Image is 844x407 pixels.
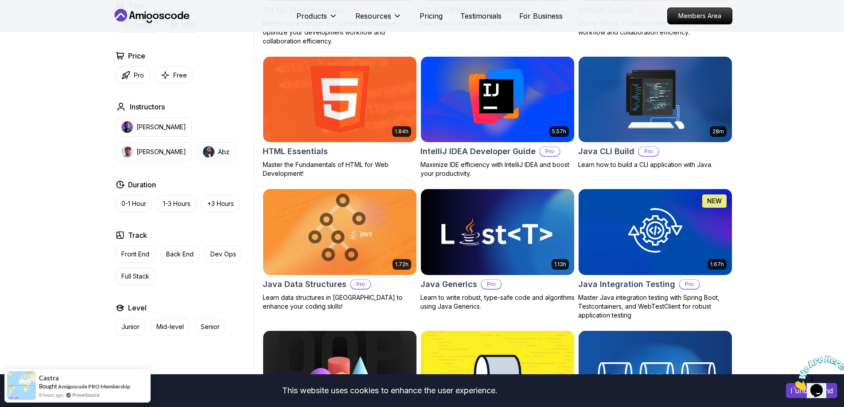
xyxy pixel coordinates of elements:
[203,146,214,158] img: instructor img
[156,322,184,331] p: Mid-level
[128,50,145,61] h2: Price
[116,268,155,285] button: Full Stack
[7,381,773,400] div: This website uses cookies to enhance the user experience.
[218,147,229,156] p: Abz
[263,293,417,311] p: Learn data structures in [GEOGRAPHIC_DATA] to enhance your coding skills!
[136,147,186,156] p: [PERSON_NAME]
[121,272,149,281] p: Full Stack
[151,318,190,335] button: Mid-level
[39,391,63,399] span: 8 hours ago
[482,280,501,289] p: Pro
[786,383,837,398] button: Accept cookies
[263,145,328,158] h2: HTML Essentials
[157,195,196,212] button: 1-3 Hours
[351,280,370,289] p: Pro
[173,71,187,80] p: Free
[116,318,145,335] button: Junior
[207,199,234,208] p: +3 Hours
[519,11,563,21] a: For Business
[163,199,191,208] p: 1-3 Hours
[205,246,242,263] button: Dev Ops
[116,142,192,162] button: instructor img[PERSON_NAME]
[707,197,722,205] p: NEW
[121,146,133,158] img: instructor img
[578,56,732,170] a: Java CLI Build card28mJava CLI BuildProLearn how to build a CLI application with Java.
[4,4,7,11] span: 1
[195,318,226,335] button: Senior
[420,11,443,21] a: Pricing
[166,250,194,259] p: Back End
[263,189,417,311] a: Java Data Structures card1.72hJava Data StructuresProLearn data structures in [GEOGRAPHIC_DATA] t...
[155,66,193,84] button: Free
[710,261,724,268] p: 1.67h
[578,160,732,169] p: Learn how to build a CLI application with Java.
[296,11,338,28] button: Products
[121,199,146,208] p: 0-1 Hour
[128,230,147,240] h2: Track
[552,128,566,135] p: 5.57h
[72,391,100,399] a: ProveSource
[554,261,566,268] p: 1.13h
[420,293,575,311] p: Learn to write robust, type-safe code and algorithms using Java Generics.
[4,4,58,39] img: Chat attention grabber
[395,261,408,268] p: 1.72h
[136,123,186,132] p: [PERSON_NAME]
[579,189,732,275] img: Java Integration Testing card
[680,280,699,289] p: Pro
[578,278,675,291] h2: Java Integration Testing
[263,57,416,143] img: HTML Essentials card
[263,189,416,275] img: Java Data Structures card
[263,160,417,178] p: Master the Fundamentals of HTML for Web Development!
[420,145,536,158] h2: IntelliJ IDEA Developer Guide
[128,179,156,190] h2: Duration
[263,278,346,291] h2: Java Data Structures
[210,250,236,259] p: Dev Ops
[667,8,732,24] a: Members Area
[201,322,220,331] p: Senior
[263,56,417,178] a: HTML Essentials card1.84hHTML EssentialsMaster the Fundamentals of HTML for Web Development!
[578,189,732,320] a: Java Integration Testing card1.67hNEWJava Integration TestingProMaster Java integration testing w...
[58,383,130,390] a: Amigoscode PRO Membership
[789,352,844,394] iframe: chat widget
[578,293,732,320] p: Master Java integration testing with Spring Boot, Testcontainers, and WebTestClient for robust ap...
[395,128,408,135] p: 1.84h
[420,56,575,178] a: IntelliJ IDEA Developer Guide card5.57hIntelliJ IDEA Developer GuideProMaximize IDE efficiency wi...
[134,71,144,80] p: Pro
[7,371,36,400] img: provesource social proof notification image
[160,246,199,263] button: Back End
[128,302,147,313] h2: Level
[578,145,634,158] h2: Java CLI Build
[420,189,575,311] a: Java Generics card1.13hJava GenericsProLearn to write robust, type-safe code and algorithms using...
[121,250,149,259] p: Front End
[116,195,152,212] button: 0-1 Hour
[121,322,140,331] p: Junior
[668,8,732,24] p: Members Area
[116,246,155,263] button: Front End
[116,66,150,84] button: Pro
[460,11,502,21] a: Testimonials
[421,189,574,275] img: Java Generics card
[712,128,724,135] p: 28m
[579,57,732,143] img: Java CLI Build card
[263,19,417,46] p: Master advanced Git and GitHub techniques to optimize your development workflow and collaboration...
[202,195,240,212] button: +3 Hours
[130,101,165,112] h2: Instructors
[296,11,327,21] p: Products
[116,117,192,137] button: instructor img[PERSON_NAME]
[39,374,59,382] span: Castra
[355,11,391,21] p: Resources
[420,278,477,291] h2: Java Generics
[39,383,57,390] span: Bought
[540,147,560,156] p: Pro
[355,11,402,28] button: Resources
[417,54,578,144] img: IntelliJ IDEA Developer Guide card
[420,160,575,178] p: Maximize IDE efficiency with IntelliJ IDEA and boost your productivity.
[197,142,235,162] button: instructor imgAbz
[639,147,658,156] p: Pro
[121,121,133,133] img: instructor img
